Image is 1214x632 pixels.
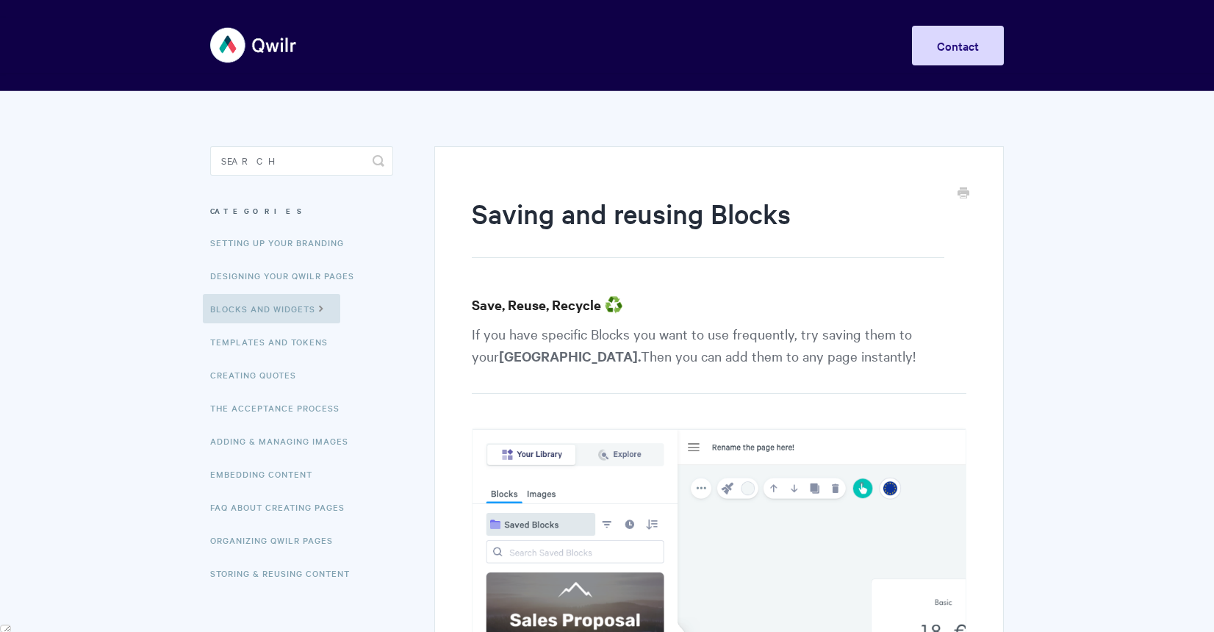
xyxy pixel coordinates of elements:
[472,323,966,394] p: If you have specific Blocks you want to use frequently, try saving them to your Then you can add ...
[210,393,351,423] a: The Acceptance Process
[499,347,641,365] strong: [GEOGRAPHIC_DATA].
[210,559,361,588] a: Storing & Reusing Content
[210,198,393,224] h3: Categories
[203,294,340,323] a: Blocks and Widgets
[210,228,355,257] a: Setting up your Branding
[210,327,339,356] a: Templates and Tokens
[210,360,307,389] a: Creating Quotes
[958,186,969,202] a: Print this Article
[210,492,356,522] a: FAQ About Creating Pages
[472,295,966,315] h3: Save, Reuse, Recycle ♻️
[210,146,393,176] input: Search
[210,261,365,290] a: Designing Your Qwilr Pages
[210,18,298,73] img: Qwilr Help Center
[472,195,944,258] h1: Saving and reusing Blocks
[210,525,344,555] a: Organizing Qwilr Pages
[210,459,323,489] a: Embedding Content
[912,26,1004,65] a: Contact
[210,426,359,456] a: Adding & Managing Images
